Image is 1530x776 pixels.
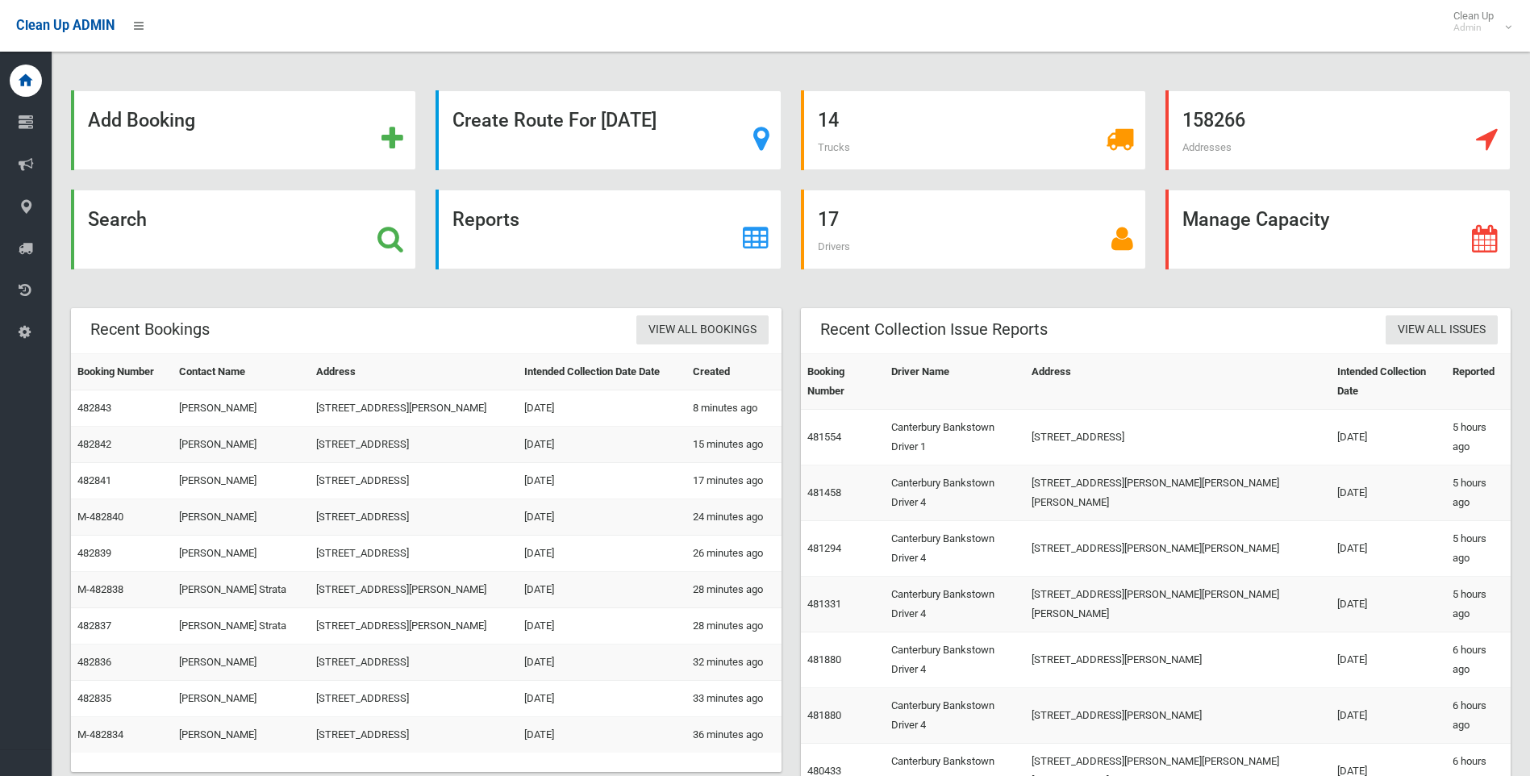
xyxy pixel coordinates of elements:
span: Drivers [818,240,850,252]
td: [PERSON_NAME] [173,427,310,463]
a: 482837 [77,620,111,632]
small: Admin [1453,22,1494,34]
a: 481331 [807,598,841,610]
td: [DATE] [1331,410,1446,465]
td: [DATE] [518,717,686,753]
td: [DATE] [1331,688,1446,744]
a: 481294 [807,542,841,554]
a: Manage Capacity [1165,190,1511,269]
td: [STREET_ADDRESS] [310,499,518,536]
strong: 14 [818,109,839,131]
th: Contact Name [173,354,310,390]
td: [DATE] [518,427,686,463]
a: 14 Trucks [801,90,1146,170]
td: [PERSON_NAME] Strata [173,608,310,645]
td: 28 minutes ago [686,572,781,608]
td: 26 minutes ago [686,536,781,572]
td: Canterbury Bankstown Driver 1 [885,410,1026,465]
th: Booking Number [71,354,173,390]
td: [PERSON_NAME] Strata [173,572,310,608]
a: M-482834 [77,728,123,741]
td: [STREET_ADDRESS] [1025,410,1330,465]
a: Create Route For [DATE] [436,90,781,170]
strong: Reports [452,208,519,231]
a: Reports [436,190,781,269]
a: 481880 [807,653,841,665]
td: Canterbury Bankstown Driver 4 [885,688,1026,744]
span: Clean Up [1445,10,1510,34]
td: 24 minutes ago [686,499,781,536]
td: 28 minutes ago [686,608,781,645]
a: Search [71,190,416,269]
strong: Manage Capacity [1182,208,1329,231]
td: [STREET_ADDRESS] [310,463,518,499]
a: 17 Drivers [801,190,1146,269]
a: View All Bookings [636,315,769,345]
td: [PERSON_NAME] [173,390,310,427]
span: Trucks [818,141,850,153]
td: [DATE] [1331,577,1446,632]
strong: Add Booking [88,109,195,131]
td: [DATE] [518,608,686,645]
td: [STREET_ADDRESS][PERSON_NAME] [1025,688,1330,744]
a: 482836 [77,656,111,668]
a: 482842 [77,438,111,450]
td: [STREET_ADDRESS] [310,427,518,463]
a: Add Booking [71,90,416,170]
td: [PERSON_NAME] [173,681,310,717]
td: [PERSON_NAME] [173,717,310,753]
td: [STREET_ADDRESS][PERSON_NAME] [310,572,518,608]
a: 482835 [77,692,111,704]
a: View All Issues [1386,315,1498,345]
th: Booking Number [801,354,885,410]
th: Intended Collection Date Date [518,354,686,390]
td: 5 hours ago [1446,465,1511,521]
td: [STREET_ADDRESS][PERSON_NAME] [310,608,518,645]
td: [DATE] [518,645,686,681]
strong: 158266 [1182,109,1245,131]
a: M-482838 [77,583,123,595]
a: 481880 [807,709,841,721]
td: [STREET_ADDRESS][PERSON_NAME] [1025,632,1330,688]
td: Canterbury Bankstown Driver 4 [885,465,1026,521]
td: 15 minutes ago [686,427,781,463]
td: Canterbury Bankstown Driver 4 [885,577,1026,632]
td: [STREET_ADDRESS][PERSON_NAME][PERSON_NAME][PERSON_NAME] [1025,577,1330,632]
td: Canterbury Bankstown Driver 4 [885,632,1026,688]
td: [PERSON_NAME] [173,499,310,536]
td: Canterbury Bankstown Driver 4 [885,521,1026,577]
th: Address [310,354,518,390]
header: Recent Bookings [71,314,229,345]
td: 32 minutes ago [686,645,781,681]
td: [DATE] [518,390,686,427]
a: 481554 [807,431,841,443]
a: 482843 [77,402,111,414]
td: 5 hours ago [1446,521,1511,577]
td: [STREET_ADDRESS] [310,681,518,717]
td: [STREET_ADDRESS] [310,717,518,753]
a: 482839 [77,547,111,559]
td: [DATE] [518,681,686,717]
td: [DATE] [1331,521,1446,577]
a: 481458 [807,486,841,499]
strong: Create Route For [DATE] [452,109,657,131]
strong: Search [88,208,147,231]
td: [STREET_ADDRESS] [310,536,518,572]
td: 5 hours ago [1446,410,1511,465]
td: 5 hours ago [1446,577,1511,632]
th: Intended Collection Date [1331,354,1446,410]
td: [STREET_ADDRESS] [310,645,518,681]
td: 17 minutes ago [686,463,781,499]
td: [PERSON_NAME] [173,536,310,572]
th: Address [1025,354,1330,410]
td: [DATE] [518,536,686,572]
td: [DATE] [1331,632,1446,688]
strong: 17 [818,208,839,231]
a: M-482840 [77,511,123,523]
td: [PERSON_NAME] [173,463,310,499]
td: [STREET_ADDRESS][PERSON_NAME] [310,390,518,427]
td: [DATE] [518,463,686,499]
th: Driver Name [885,354,1026,410]
td: [DATE] [1331,465,1446,521]
header: Recent Collection Issue Reports [801,314,1067,345]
